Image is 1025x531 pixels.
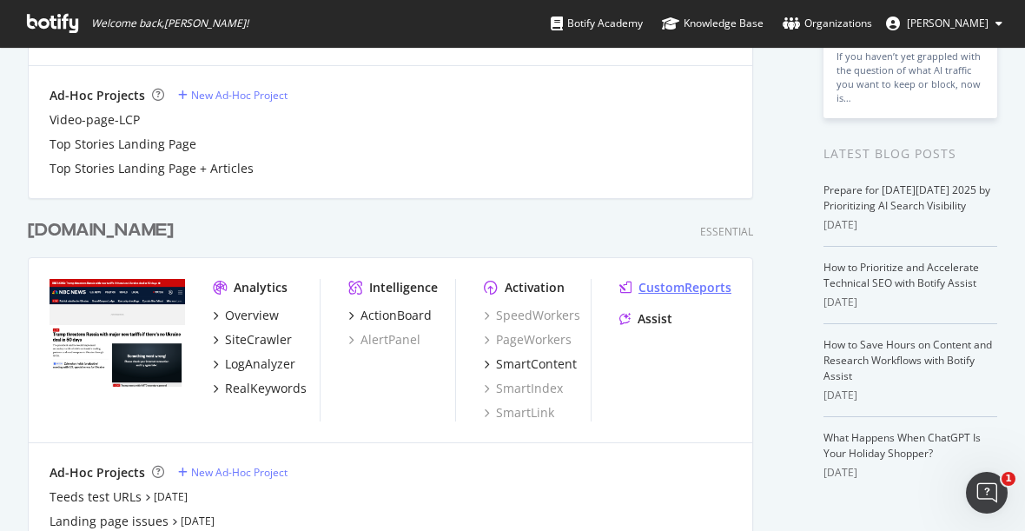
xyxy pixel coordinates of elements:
a: Teeds test URLs [50,488,142,506]
div: Botify Academy [551,15,643,32]
a: AlertPanel [348,331,420,348]
a: [DATE] [181,514,215,528]
div: SiteCrawler [225,331,292,348]
a: SmartLink [484,404,554,421]
a: SmartContent [484,355,577,373]
a: New Ad-Hoc Project [178,465,288,480]
a: New Ad-Hoc Project [178,88,288,103]
a: Landing page issues [50,513,169,530]
div: Ad-Hoc Projects [50,464,145,481]
div: New Ad-Hoc Project [191,88,288,103]
span: 1 [1002,472,1015,486]
div: Essential [700,224,753,239]
div: CustomReports [638,279,731,296]
div: Analytics [234,279,288,296]
div: Organizations [783,15,872,32]
a: LogAnalyzer [213,355,295,373]
div: Assist [638,310,672,328]
a: RealKeywords [213,380,307,397]
a: CustomReports [619,279,731,296]
div: [DATE] [823,217,997,233]
span: Welcome back, [PERSON_NAME] ! [91,17,248,30]
a: How to Save Hours on Content and Research Workflows with Botify Assist [823,337,992,383]
div: [DOMAIN_NAME] [28,218,174,243]
a: ActionBoard [348,307,432,324]
button: [PERSON_NAME] [872,10,1016,37]
img: nbcnews.com [50,279,185,388]
a: Prepare for [DATE][DATE] 2025 by Prioritizing AI Search Visibility [823,183,990,213]
span: Joy Kemp [907,16,989,30]
div: Overview [225,307,279,324]
a: Overview [213,307,279,324]
div: Knowledge Base [662,15,764,32]
a: Video-page-LCP [50,111,140,129]
a: [DOMAIN_NAME] [28,218,181,243]
div: [DATE] [823,388,997,403]
a: How to Prioritize and Accelerate Technical SEO with Botify Assist [823,260,979,290]
iframe: Intercom live chat [966,472,1008,514]
a: SpeedWorkers [484,307,580,324]
a: Top Stories Landing Page [50,136,196,153]
div: [DATE] [823,465,997,481]
a: SiteCrawler [213,331,292,348]
div: Latest Blog Posts [823,144,997,163]
div: Ad-Hoc Projects [50,87,145,104]
a: Top Stories Landing Page + Articles [50,160,254,177]
div: [DATE] [823,295,997,310]
a: Assist [619,310,672,328]
div: LogAnalyzer [225,355,295,373]
div: Intelligence [369,279,438,296]
div: SmartContent [496,355,577,373]
div: If you haven’t yet grappled with the question of what AI traffic you want to keep or block, now is… [837,50,984,105]
a: PageWorkers [484,331,572,348]
div: New Ad-Hoc Project [191,465,288,480]
a: [DATE] [154,489,188,504]
div: ActionBoard [360,307,432,324]
a: SmartIndex [484,380,563,397]
div: Activation [505,279,565,296]
a: What Happens When ChatGPT Is Your Holiday Shopper? [823,430,981,461]
div: RealKeywords [225,380,307,397]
